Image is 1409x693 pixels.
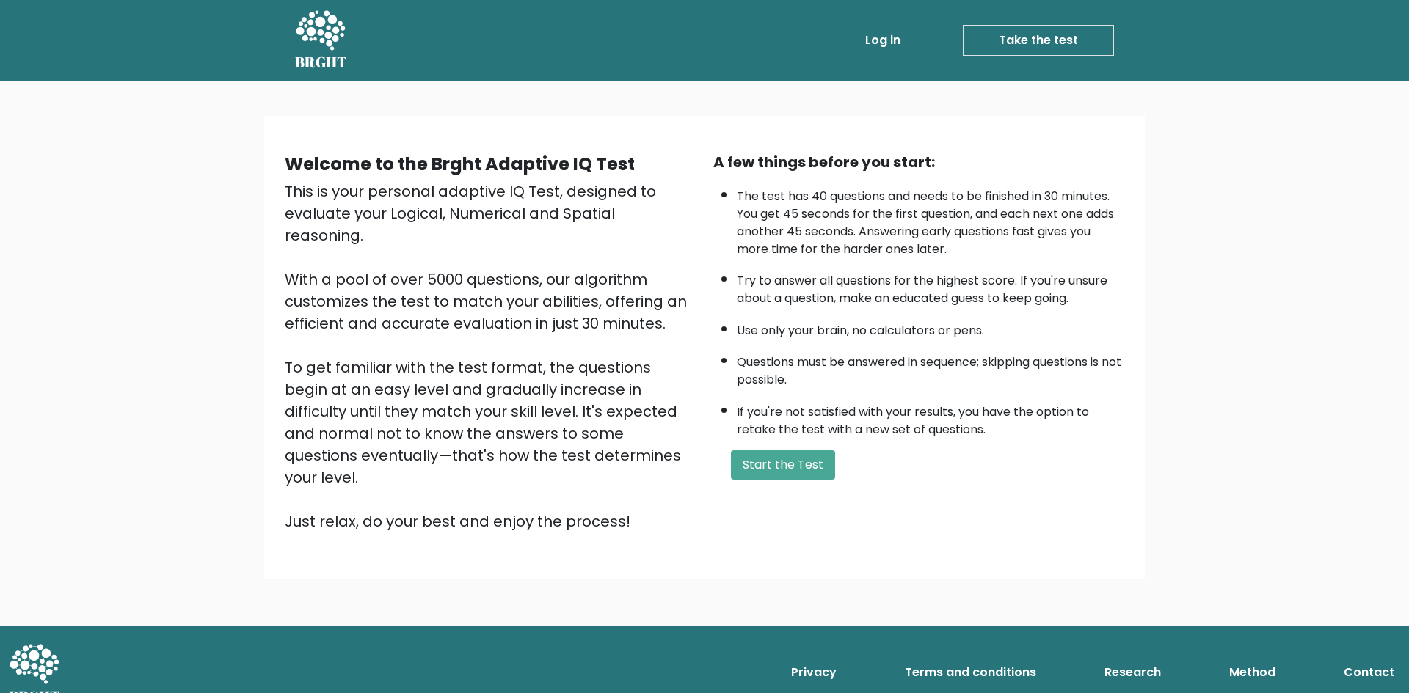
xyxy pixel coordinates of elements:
[737,346,1124,389] li: Questions must be answered in sequence; skipping questions is not possible.
[713,151,1124,173] div: A few things before you start:
[1338,658,1400,687] a: Contact
[963,25,1114,56] a: Take the test
[737,265,1124,307] li: Try to answer all questions for the highest score. If you're unsure about a question, make an edu...
[785,658,842,687] a: Privacy
[737,315,1124,340] li: Use only your brain, no calculators or pens.
[899,658,1042,687] a: Terms and conditions
[295,6,348,75] a: BRGHT
[285,180,696,532] div: This is your personal adaptive IQ Test, designed to evaluate your Logical, Numerical and Spatial ...
[295,54,348,71] h5: BRGHT
[285,152,635,176] b: Welcome to the Brght Adaptive IQ Test
[859,26,906,55] a: Log in
[731,450,835,480] button: Start the Test
[1099,658,1167,687] a: Research
[737,396,1124,439] li: If you're not satisfied with your results, you have the option to retake the test with a new set ...
[737,180,1124,258] li: The test has 40 questions and needs to be finished in 30 minutes. You get 45 seconds for the firs...
[1223,658,1281,687] a: Method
